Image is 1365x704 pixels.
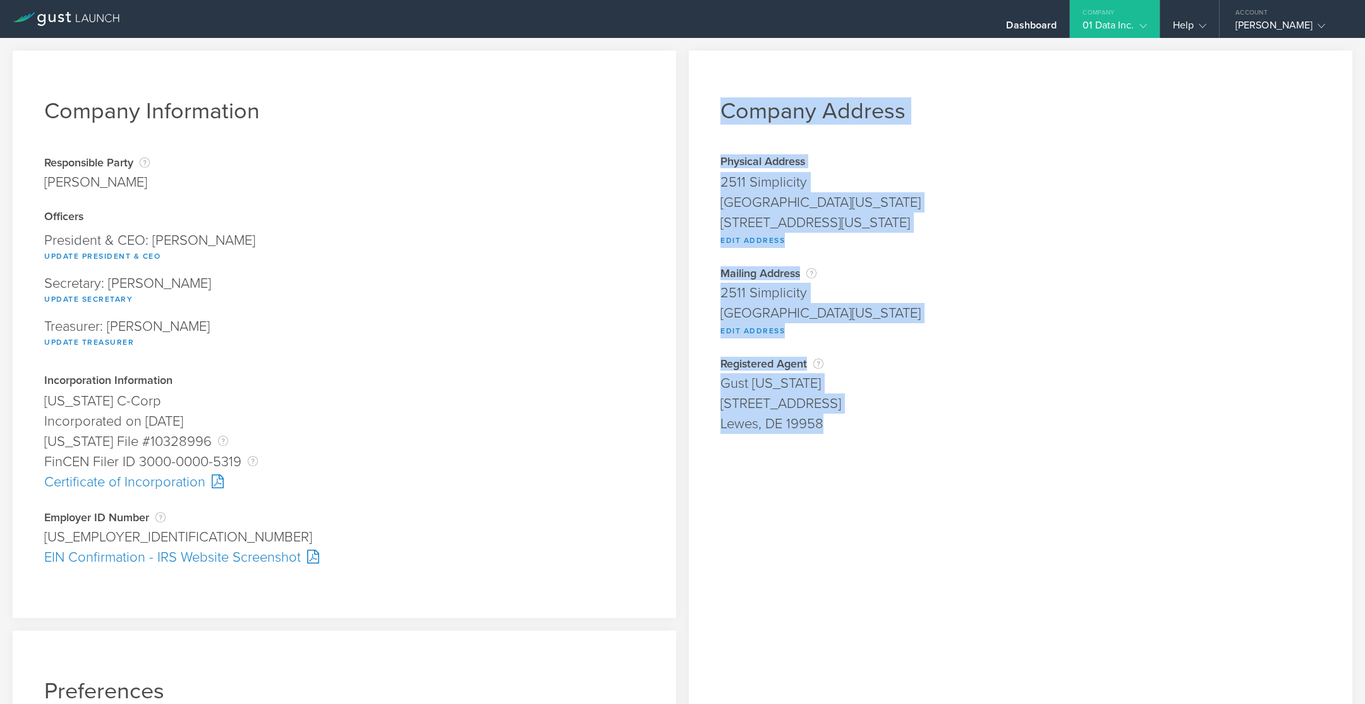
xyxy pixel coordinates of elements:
[720,97,1321,125] h1: Company Address
[720,267,1321,280] div: Mailing Address
[1235,19,1343,38] div: [PERSON_NAME]
[44,172,150,192] div: [PERSON_NAME]
[44,375,645,388] div: Incorporation Information
[720,156,1321,169] div: Physical Address
[720,283,1321,303] div: 2511 Simplicity
[1083,19,1146,38] div: 01 Data Inc.
[720,414,1321,434] div: Lewes, DE 19958
[44,411,645,431] div: Incorporated on [DATE]
[44,156,150,169] div: Responsible Party
[44,511,645,524] div: Employer ID Number
[44,527,645,547] div: [US_EMPLOYER_IDENTIFICATION_NUMBER]
[720,172,1321,192] div: 2511 Simplicity
[44,249,161,264] button: Update President & CEO
[720,213,1321,233] div: [STREET_ADDRESS][US_STATE]
[44,452,645,472] div: FinCEN Filer ID 3000-0000-5319
[44,547,645,567] div: EIN Confirmation - IRS Website Screenshot
[44,211,645,224] div: Officers
[720,233,785,248] button: Edit Address
[44,292,133,307] button: Update Secretary
[44,431,645,452] div: [US_STATE] File #10328996
[720,357,1321,370] div: Registered Agent
[720,303,1321,323] div: [GEOGRAPHIC_DATA][US_STATE]
[44,270,645,313] div: Secretary: [PERSON_NAME]
[1173,19,1206,38] div: Help
[44,335,134,350] button: Update Treasurer
[720,192,1321,213] div: [GEOGRAPHIC_DATA][US_STATE]
[44,313,645,356] div: Treasurer: [PERSON_NAME]
[720,323,785,338] button: Edit Address
[720,393,1321,414] div: [STREET_ADDRESS]
[44,227,645,270] div: President & CEO: [PERSON_NAME]
[44,97,645,125] h1: Company Information
[44,472,645,492] div: Certificate of Incorporation
[1006,19,1057,38] div: Dashboard
[44,391,645,411] div: [US_STATE] C-Corp
[720,373,1321,393] div: Gust [US_STATE]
